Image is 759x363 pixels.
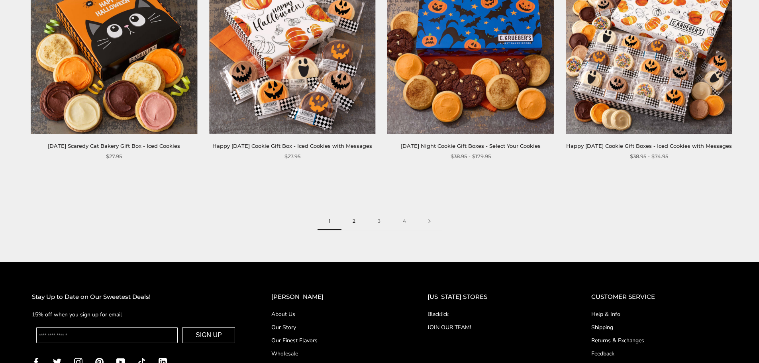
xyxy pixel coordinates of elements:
a: Happy [DATE] Cookie Gift Boxes - Iced Cookies with Messages [566,143,732,149]
a: Returns & Exchanges [591,336,727,345]
span: $38.95 - $74.95 [630,152,668,161]
a: Help & Info [591,310,727,318]
span: $27.95 [106,152,122,161]
input: Enter your email [36,327,178,343]
a: Our Finest Flavors [271,336,396,345]
a: About Us [271,310,396,318]
a: Shipping [591,323,727,332]
a: JOIN OUR TEAM! [428,323,559,332]
p: 15% off when you sign up for email [32,310,239,319]
a: Our Story [271,323,396,332]
a: Wholesale [271,349,396,358]
h2: CUSTOMER SERVICE [591,292,727,302]
a: 3 [367,212,392,230]
span: 1 [318,212,341,230]
a: 4 [392,212,417,230]
button: SIGN UP [182,327,235,343]
span: $38.95 - $179.95 [451,152,491,161]
span: $27.95 [284,152,300,161]
a: [DATE] Night Cookie Gift Boxes - Select Your Cookies [401,143,541,149]
a: Next page [417,212,442,230]
h2: Stay Up to Date on Our Sweetest Deals! [32,292,239,302]
a: Feedback [591,349,727,358]
a: Happy [DATE] Cookie Gift Box - Iced Cookies with Messages [212,143,372,149]
a: Blacklick [428,310,559,318]
a: [DATE] Scaredy Cat Bakery Gift Box - Iced Cookies [48,143,180,149]
h2: [PERSON_NAME] [271,292,396,302]
a: 2 [341,212,367,230]
h2: [US_STATE] STORES [428,292,559,302]
iframe: Sign Up via Text for Offers [6,333,82,357]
